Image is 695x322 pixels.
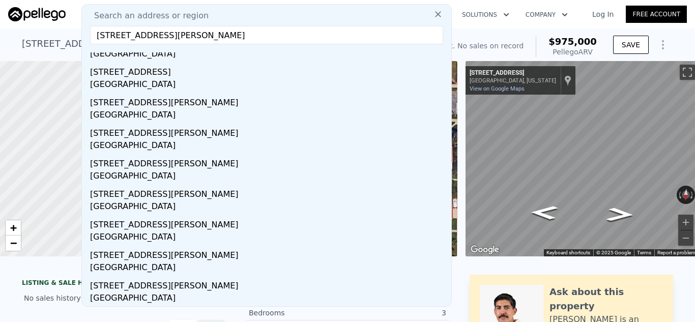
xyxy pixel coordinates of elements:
[90,62,447,78] div: [STREET_ADDRESS]
[90,261,447,276] div: [GEOGRAPHIC_DATA]
[470,77,556,84] div: [GEOGRAPHIC_DATA], [US_STATE]
[22,289,225,307] div: No sales history record for this property.
[90,184,447,200] div: [STREET_ADDRESS][PERSON_NAME]
[564,75,571,86] a: Show location on map
[416,41,524,51] div: Off Market. No sales on record
[595,204,646,225] path: Go West, W 78th Pl
[6,236,21,251] a: Zoom out
[548,47,597,57] div: Pellego ARV
[689,186,695,204] button: Rotate clockwise
[249,308,347,318] div: Bedrooms
[677,186,682,204] button: Rotate counterclockwise
[546,249,590,256] button: Keyboard shortcuts
[549,285,663,313] div: Ask about this property
[22,37,266,51] div: [STREET_ADDRESS] , [GEOGRAPHIC_DATA] , CA 90043
[10,237,17,249] span: −
[517,6,576,24] button: Company
[86,10,209,22] span: Search an address or region
[90,215,447,231] div: [STREET_ADDRESS][PERSON_NAME]
[90,245,447,261] div: [STREET_ADDRESS][PERSON_NAME]
[681,185,690,204] button: Reset the view
[613,36,649,54] button: SAVE
[596,250,631,255] span: © 2025 Google
[468,243,502,256] img: Google
[90,109,447,123] div: [GEOGRAPHIC_DATA]
[680,65,695,80] button: Toggle fullscreen view
[637,250,651,255] a: Terms
[90,139,447,154] div: [GEOGRAPHIC_DATA]
[22,279,225,289] div: LISTING & SALE HISTORY
[90,78,447,93] div: [GEOGRAPHIC_DATA]
[347,308,446,318] div: 3
[468,243,502,256] a: Open this area in Google Maps (opens a new window)
[10,221,17,234] span: +
[90,123,447,139] div: [STREET_ADDRESS][PERSON_NAME]
[653,35,673,55] button: Show Options
[90,26,443,44] input: Enter an address, city, region, neighborhood or zip code
[6,220,21,236] a: Zoom in
[90,93,447,109] div: [STREET_ADDRESS][PERSON_NAME]
[626,6,687,23] a: Free Account
[678,215,693,230] button: Zoom in
[548,36,597,47] span: $975,000
[90,154,447,170] div: [STREET_ADDRESS][PERSON_NAME]
[90,48,447,62] div: [GEOGRAPHIC_DATA]
[519,202,570,223] path: Go East, W 78th Pl
[454,6,517,24] button: Solutions
[8,7,66,21] img: Pellego
[470,69,556,77] div: [STREET_ADDRESS]
[678,230,693,246] button: Zoom out
[90,170,447,184] div: [GEOGRAPHIC_DATA]
[90,231,447,245] div: [GEOGRAPHIC_DATA]
[90,292,447,306] div: [GEOGRAPHIC_DATA]
[90,200,447,215] div: [GEOGRAPHIC_DATA]
[580,9,626,19] a: Log In
[90,276,447,292] div: [STREET_ADDRESS][PERSON_NAME]
[470,85,525,92] a: View on Google Maps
